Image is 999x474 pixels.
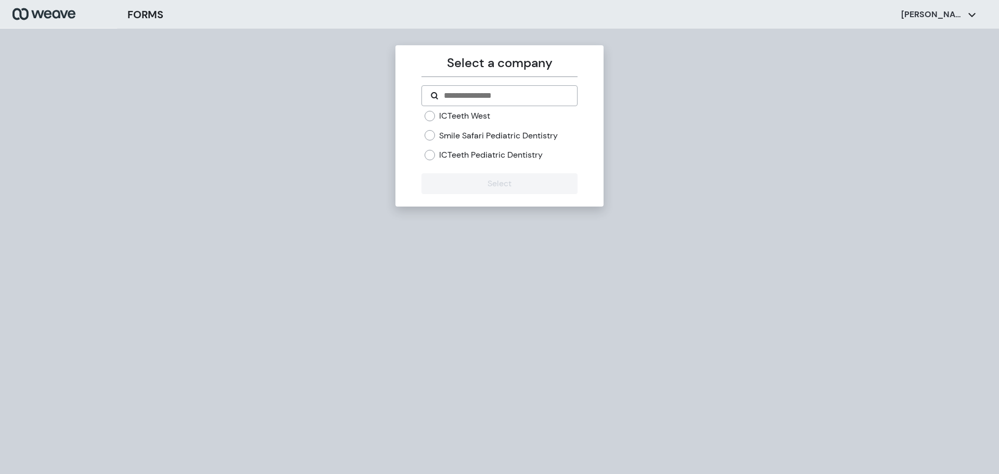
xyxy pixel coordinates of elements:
[439,130,558,142] label: Smile Safari Pediatric Dentistry
[443,89,568,102] input: Search
[439,149,543,161] label: ICTeeth Pediatric Dentistry
[421,173,577,194] button: Select
[901,9,964,20] p: [PERSON_NAME]
[439,110,490,122] label: ICTeeth West
[421,54,577,72] p: Select a company
[127,7,163,22] h3: FORMS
